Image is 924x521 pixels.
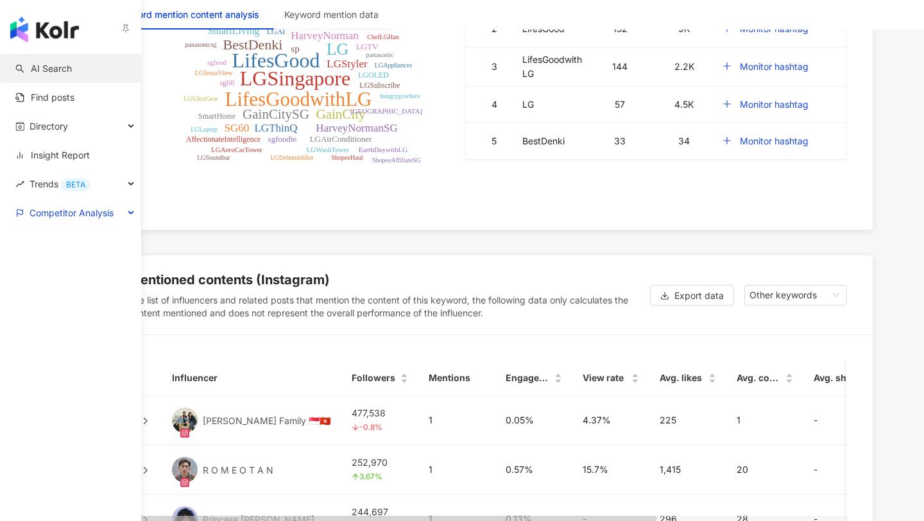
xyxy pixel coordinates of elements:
tspan: LGSingapore [240,67,350,90]
td: - [803,445,880,495]
span: arrow-down [352,423,359,431]
tspan: SmartLiving [208,25,260,37]
tspan: LGThinQ [254,122,297,134]
a: searchAI Search [15,62,72,75]
a: KOL Avatar[PERSON_NAME] Family 🇸🇬🇭🇰 [172,407,331,433]
tspan: LG [327,40,349,58]
div: BETA [61,178,90,191]
span: plus [722,62,735,71]
div: - [814,413,870,427]
span: Monitor hashtag [740,62,809,72]
tspan: LifesGood [232,49,320,72]
span: -0.8% [352,420,382,434]
div: 1,415 [660,463,716,477]
tspan: sgfood [207,58,227,66]
div: 34 [657,134,711,148]
th: Followers [341,361,418,396]
span: plus [722,136,735,145]
tspan: LGAppliances [375,62,412,69]
tspan: LGWashTower [307,146,350,153]
a: KOL AvatarR O M E O T A N [172,457,331,483]
div: 33 [593,134,647,148]
span: rise [15,180,24,189]
div: 477,538 [352,406,408,434]
td: 225 [649,396,726,445]
span: Competitor Analysis [30,198,114,227]
div: 4 [476,98,512,112]
div: 5 [476,134,512,148]
div: The list of influencers and related posts that mention the content of this keyword, the following... [128,294,650,319]
tspan: HarveyNorman [291,30,359,42]
td: - [803,396,880,445]
tspan: panasonicsg [185,41,217,48]
tspan: LGAeroCatTower [211,146,262,153]
div: 1 [429,413,485,427]
tspan: [GEOGRAPHIC_DATA] [350,107,422,115]
th: Mentions [418,361,495,396]
div: 0.57% [506,463,562,477]
div: 57 [593,98,647,112]
div: R O M E O T A N [203,464,273,477]
tspan: sgfoodie [268,134,297,144]
div: 4.37% [583,413,639,427]
tspan: HarveyNormanSG [316,122,397,134]
div: 1 [737,413,793,427]
tspan: EarthDaywithLG [359,146,407,153]
tspan: panasonic [366,51,394,58]
span: Monitor hashtag [740,99,809,110]
tspan: LGSubscribe [359,81,400,90]
div: 144 [593,60,647,74]
button: Export data [650,285,734,305]
tspan: LGInstaView [194,69,232,76]
th: Avg. shares [803,361,880,396]
tspan: LGAI [267,27,286,36]
span: Monitor hashtag [740,136,809,146]
div: 252,970 [352,456,408,484]
a: Find posts [15,91,74,104]
td: 1 [418,396,495,445]
span: Trends [30,169,90,198]
div: LifesGoodwithLG [522,53,583,81]
div: - [814,463,870,477]
div: LG [522,98,583,112]
td: 0.57% [495,445,572,495]
tspan: sg60 [220,78,235,87]
td: 1 [418,445,495,495]
tspan: hungrygowhere [380,92,420,99]
span: Monitor hashtag [740,24,809,34]
span: Followers [352,371,398,385]
button: Monitor hashtag [721,54,809,80]
div: Keyword mention data [284,8,379,22]
span: Engagement rate [506,371,552,385]
tspan: SmartHome [198,112,235,121]
div: Mentioned contents (Instagram) [128,271,330,289]
span: arrow-up [352,473,359,481]
tspan: GainCitySG [243,107,309,122]
img: KOL Avatar [172,407,198,433]
span: View rate [583,371,629,385]
span: Directory [30,112,68,141]
tspan: LGSoundbar [197,154,230,161]
tspan: sp [291,44,299,54]
td: 15.7% [572,445,649,495]
td: 0.05% [495,396,572,445]
button: Monitor hashtag [721,128,809,154]
tspan: LGUltraGear [184,95,218,102]
td: 20 [726,445,803,495]
tspan: LGAirConditioner [310,134,372,144]
tspan: GainCity [316,107,366,122]
div: 2.2K [657,60,711,74]
tspan: ShopeeHaul [332,154,363,161]
span: Export data [674,286,724,306]
div: BestDenki [522,134,583,148]
img: logo [10,17,79,42]
div: [PERSON_NAME] Family 🇸🇬🇭🇰 [203,414,330,427]
th: Avg. comments [726,361,803,396]
div: 4.5K [657,98,711,112]
tspan: LGLaptop [191,126,218,133]
span: Avg. likes [660,371,706,385]
div: 3 [476,60,512,74]
div: 20 [737,463,793,477]
th: Engagement rate [495,361,572,396]
tspan: LGOLED [358,71,389,80]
